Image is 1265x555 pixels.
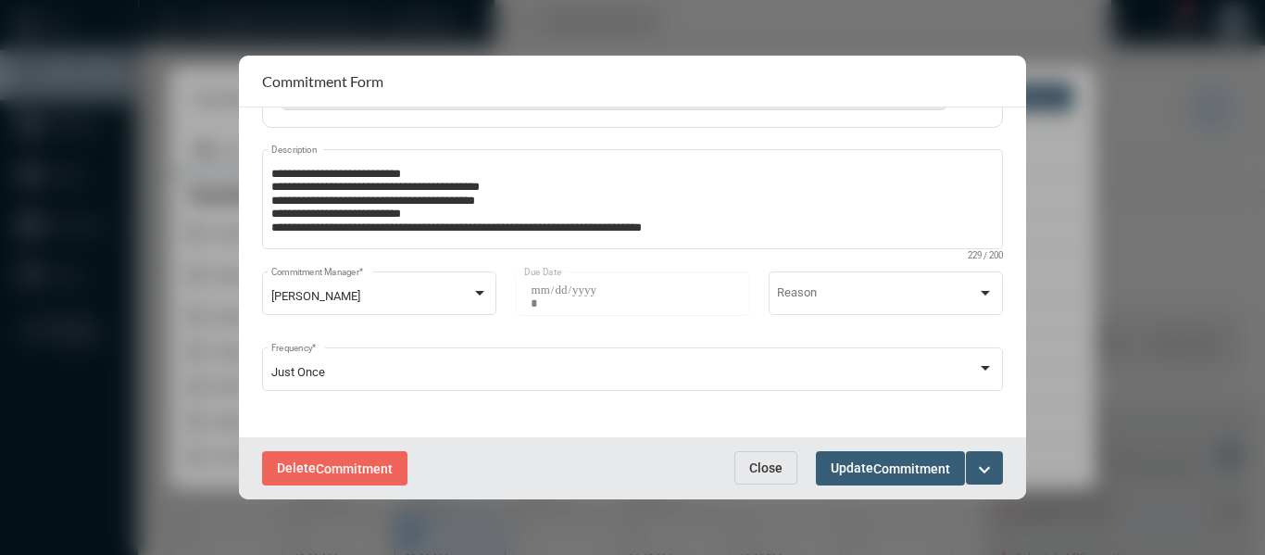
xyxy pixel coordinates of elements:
h2: Commitment Form [262,72,383,90]
span: Commitment [873,461,950,476]
button: DeleteCommitment [262,451,407,486]
span: Commitment [316,461,393,476]
span: Update [831,460,950,475]
span: Close [749,460,783,475]
mat-hint: 229 / 200 [968,251,1003,261]
mat-icon: expand_more [973,459,996,481]
span: Just Once [271,365,325,379]
span: [PERSON_NAME] [271,289,360,303]
span: Delete [277,460,393,475]
button: UpdateCommitment [816,451,965,486]
button: Close [734,451,797,485]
